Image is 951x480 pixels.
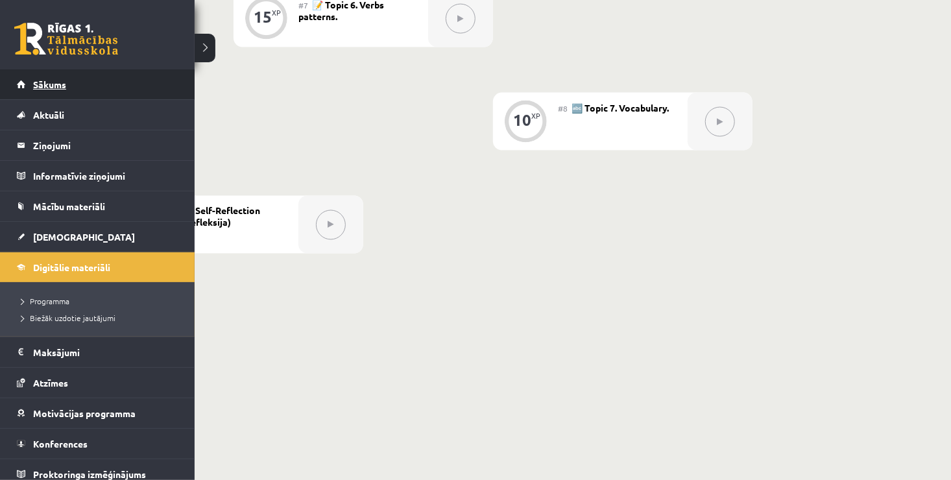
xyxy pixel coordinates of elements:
[16,313,115,323] span: Biežāk uzdotie jautājumi
[33,130,178,160] legend: Ziņojumi
[169,205,260,228] span: 🤔 Self-Reflection (pašrefleksija)
[572,102,669,114] span: 🔤 Topic 7. Vocabulary.
[33,161,178,191] legend: Informatīvie ziņojumi
[16,312,182,324] a: Biežāk uzdotie jautājumi
[33,261,110,273] span: Digitālie materiāli
[17,252,178,282] a: Digitālie materiāli
[16,296,69,306] span: Programma
[17,191,178,221] a: Mācību materiāli
[33,337,178,367] legend: Maksājumi
[17,222,178,252] a: [DEMOGRAPHIC_DATA]
[33,78,66,90] span: Sākums
[558,103,568,114] span: #8
[272,9,281,16] div: XP
[17,337,178,367] a: Maksājumi
[33,231,135,243] span: [DEMOGRAPHIC_DATA]
[17,130,178,160] a: Ziņojumi
[254,11,272,23] div: 15
[17,429,178,459] a: Konferences
[33,438,88,450] span: Konferences
[531,112,540,119] div: XP
[17,398,178,428] a: Motivācijas programma
[513,114,531,126] div: 10
[14,23,118,55] a: Rīgas 1. Tālmācības vidusskola
[33,377,68,389] span: Atzīmes
[33,468,146,480] span: Proktoringa izmēģinājums
[17,69,178,99] a: Sākums
[17,161,178,191] a: Informatīvie ziņojumi
[33,407,136,419] span: Motivācijas programma
[17,368,178,398] a: Atzīmes
[33,109,64,121] span: Aktuāli
[16,295,182,307] a: Programma
[17,100,178,130] a: Aktuāli
[33,200,105,212] span: Mācību materiāli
